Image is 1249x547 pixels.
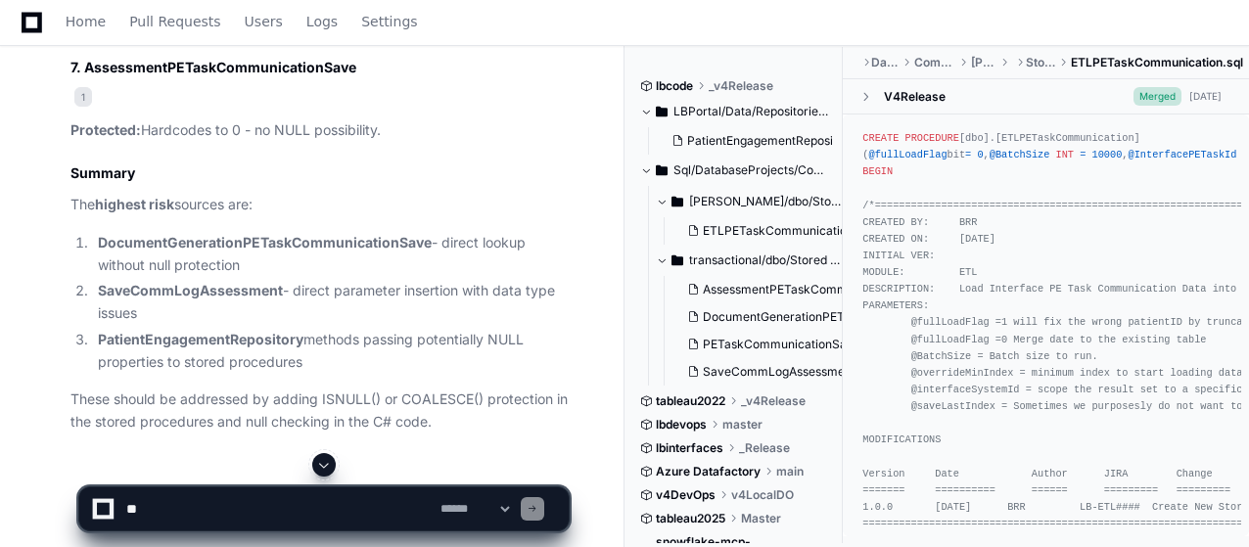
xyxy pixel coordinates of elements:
span: @InterfacePETaskId [1129,149,1237,160]
h3: 7. AssessmentPETaskCommunicationSave [70,58,569,77]
span: AssessmentPETaskCommunicationSave.sql [703,282,946,297]
span: DocumentGenerationPETaskCommunicationSave.sql [703,309,998,325]
span: _v4Release [741,393,806,409]
li: - direct lookup without null protection [92,232,569,277]
strong: PatientEngagementRepository [98,331,303,347]
span: tableau2022 [656,393,725,409]
p: The sources are: [70,194,569,216]
span: @BatchSize [990,149,1050,160]
span: Settings [361,16,417,27]
h2: Summary [70,163,569,183]
span: 10000 [1092,149,1123,160]
span: LBPortal/Data/Repositories/Patient [673,104,828,119]
span: Users [245,16,283,27]
span: _v4Release [709,78,773,94]
li: - direct parameter insertion with data type issues [92,280,569,325]
span: transactional/dbo/Stored Procedures [689,252,844,268]
div: [DATE] [1189,89,1222,104]
span: Stored Procedures [1026,55,1055,70]
button: SaveCommLogAssessment.sql [679,358,848,386]
span: = [1080,149,1086,160]
button: AssessmentPETaskCommunicationSave.sql [679,276,848,303]
span: lbcode [656,78,693,94]
span: [PERSON_NAME]/dbo/Stored Procedures [689,194,844,209]
button: [PERSON_NAME]/dbo/Stored Procedures [656,186,844,217]
span: lbdevops [656,417,707,433]
span: PatientEngagementRepository.cs [687,133,870,149]
span: Pull Requests [129,16,220,27]
span: master [722,417,763,433]
button: PETaskCommunicationSave.sql [679,331,848,358]
span: SaveCommLogAssessment.sql [703,364,874,380]
span: PETaskCommunicationSave.sql [703,337,879,352]
span: Logs [306,16,338,27]
li: methods passing potentially NULL properties to stored procedures [92,329,569,374]
span: DatabaseProjects [871,55,899,70]
svg: Directory [671,190,683,213]
svg: Directory [671,249,683,272]
div: V4Release [884,89,946,105]
strong: DocumentGenerationPETaskCommunicationSave [98,234,432,251]
button: DocumentGenerationPETaskCommunicationSave.sql [679,303,848,331]
button: transactional/dbo/Stored Procedures [656,245,844,276]
span: INT [1056,149,1074,160]
span: 0 [977,149,983,160]
span: Merged [1133,87,1181,106]
span: PROCEDURE [904,132,958,144]
button: LBPortal/Data/Repositories/Patient [640,96,828,127]
svg: Directory [656,100,668,123]
span: lbinterfaces [656,440,723,456]
span: [PERSON_NAME] [971,55,997,70]
span: 1 [74,87,92,107]
span: Sql/DatabaseProjects/CombinedDatabaseNew [673,162,828,178]
span: _Release [739,440,790,456]
button: Sql/DatabaseProjects/CombinedDatabaseNew [640,155,828,186]
svg: Directory [656,159,668,182]
p: Hardcodes to 0 - no NULL possibility. [70,119,569,142]
span: ETLPETaskCommunication.sql [1071,55,1243,70]
strong: highest risk [95,196,174,212]
span: @fullLoadFlag [869,149,948,160]
span: ETLPETaskCommunication.sql [703,223,872,239]
span: Home [66,16,106,27]
strong: Protected: [70,121,141,138]
span: = [965,149,971,160]
span: CombinedDatabaseNew [914,55,955,70]
p: These should be addressed by adding ISNULL() or COALESCE() protection in the stored procedures an... [70,388,569,433]
span: CREATE [862,132,899,144]
button: PatientEngagementRepository.cs [664,127,832,155]
strong: SaveCommLogAssessment [98,282,283,298]
span: BEGIN [862,165,893,177]
button: ETLPETaskCommunication.sql [679,217,848,245]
